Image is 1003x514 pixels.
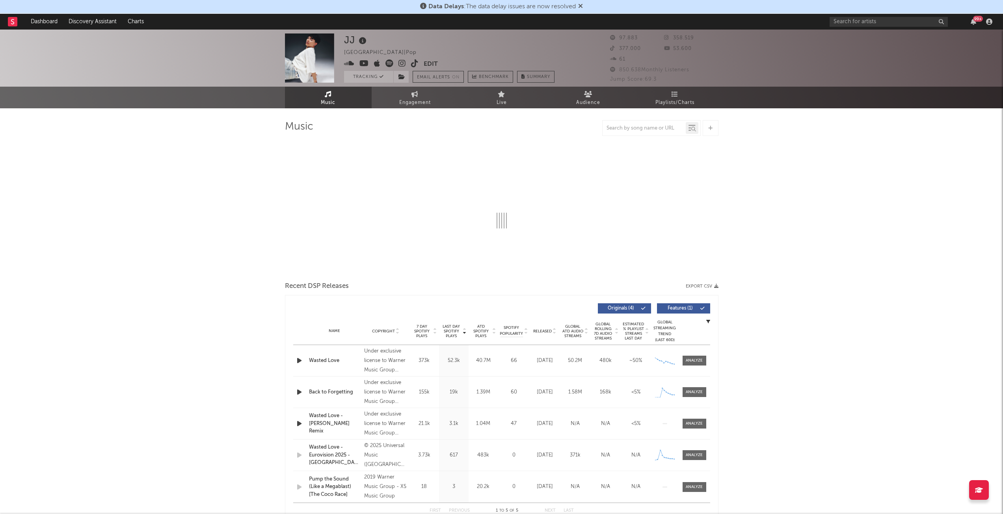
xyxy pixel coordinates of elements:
[449,508,470,513] button: Previous
[623,483,649,491] div: N/A
[623,357,649,365] div: ~ 50 %
[458,87,545,108] a: Live
[411,388,437,396] div: 155k
[122,14,149,30] a: Charts
[664,46,692,51] span: 53.600
[562,388,588,396] div: 1.58M
[372,329,395,334] span: Copyright
[562,357,588,365] div: 50.2M
[655,98,694,108] span: Playlists/Charts
[441,324,462,338] span: Last Day Spotify Plays
[309,328,361,334] div: Name
[517,71,555,83] button: Summary
[411,324,432,338] span: 7 Day Spotify Plays
[532,420,558,428] div: [DATE]
[527,75,550,79] span: Summary
[500,483,528,491] div: 0
[592,322,614,341] span: Global Rolling 7D Audio Streams
[545,508,556,513] button: Next
[471,451,496,459] div: 483k
[411,420,437,428] div: 21.1k
[532,451,558,459] div: [DATE]
[603,306,639,311] span: Originals ( 4 )
[623,322,644,341] span: Estimated % Playlist Streams Last Day
[309,357,361,365] a: Wasted Love
[364,441,407,469] div: © 2025 Universal Music ([GEOGRAPHIC_DATA]) A/S
[610,46,641,51] span: 377.000
[686,284,718,289] button: Export CSV
[623,451,649,459] div: N/A
[564,508,574,513] button: Last
[500,325,523,337] span: Spotify Popularity
[309,475,361,499] a: Pump the Sound (Like a Megablast) [The Coco Race]
[510,509,514,512] span: of
[971,19,976,25] button: 99+
[309,388,361,396] a: Back to Forgetting
[428,4,464,10] span: Data Delays
[309,412,361,435] a: Wasted Love - [PERSON_NAME] Remix
[399,98,431,108] span: Engagement
[424,59,438,69] button: Edit
[830,17,948,27] input: Search for artists
[598,303,651,314] button: Originals(4)
[532,357,558,365] div: [DATE]
[468,71,513,83] a: Benchmark
[441,420,467,428] div: 3.1k
[532,483,558,491] div: [DATE]
[576,98,600,108] span: Audience
[63,14,122,30] a: Discovery Assistant
[632,87,718,108] a: Playlists/Charts
[411,357,437,365] div: 373k
[562,324,584,338] span: Global ATD Audio Streams
[603,125,686,132] input: Search by song name or URL
[285,87,372,108] a: Music
[532,388,558,396] div: [DATE]
[344,48,426,58] div: [GEOGRAPHIC_DATA] | Pop
[309,443,361,467] a: Wasted Love - Eurovision 2025 - [GEOGRAPHIC_DATA] / [GEOGRAPHIC_DATA]
[364,347,407,375] div: Under exclusive license to Warner Music Group Germany Holding GmbH, © 2025 Manifester Music
[441,451,467,459] div: 617
[662,306,698,311] span: Features ( 1 )
[653,319,677,343] div: Global Streaming Trend (Last 60D)
[562,420,588,428] div: N/A
[411,451,437,459] div: 3.73k
[364,410,407,438] div: Under exclusive license to Warner Music Group Germany Holding GmbH, © 2025 Manifester Music
[452,75,460,80] em: On
[500,420,528,428] div: 47
[500,357,528,365] div: 66
[610,77,657,82] span: Jump Score: 69.3
[471,483,496,491] div: 20.2k
[592,483,619,491] div: N/A
[578,4,583,10] span: Dismiss
[499,509,504,512] span: to
[441,357,467,365] div: 52.3k
[430,508,441,513] button: First
[364,378,407,406] div: Under exclusive license to Warner Music Group Germany Holding GmbH, © 2025 Manifester Music GmbH
[364,473,407,501] div: 2019 Warner Music Group - X5 Music Group
[623,420,649,428] div: <5%
[545,87,632,108] a: Audience
[471,324,491,338] span: ATD Spotify Plays
[610,35,638,41] span: 97.883
[500,388,528,396] div: 60
[321,98,335,108] span: Music
[500,451,528,459] div: 0
[344,33,368,46] div: JJ
[657,303,710,314] button: Features(1)
[413,71,464,83] button: Email AlertsOn
[562,483,588,491] div: N/A
[372,87,458,108] a: Engagement
[592,357,619,365] div: 480k
[623,388,649,396] div: <5%
[610,57,625,62] span: 61
[411,483,437,491] div: 18
[479,72,509,82] span: Benchmark
[285,282,349,291] span: Recent DSP Releases
[664,35,694,41] span: 358.519
[592,420,619,428] div: N/A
